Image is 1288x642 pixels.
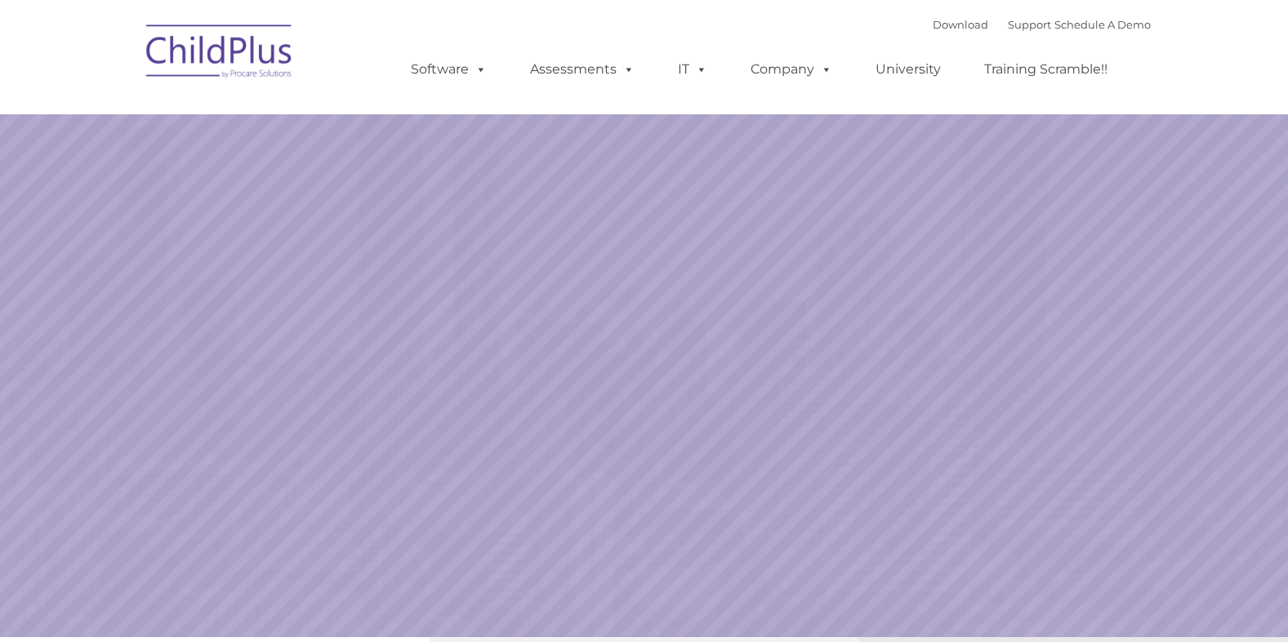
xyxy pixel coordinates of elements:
[968,53,1124,86] a: Training Scramble!!
[933,18,988,31] a: Download
[394,53,503,86] a: Software
[876,384,1090,441] a: Learn More
[1054,18,1151,31] a: Schedule A Demo
[933,18,1151,31] font: |
[514,53,651,86] a: Assessments
[734,53,849,86] a: Company
[138,13,301,95] img: ChildPlus by Procare Solutions
[1008,18,1051,31] a: Support
[859,53,957,86] a: University
[662,53,724,86] a: IT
